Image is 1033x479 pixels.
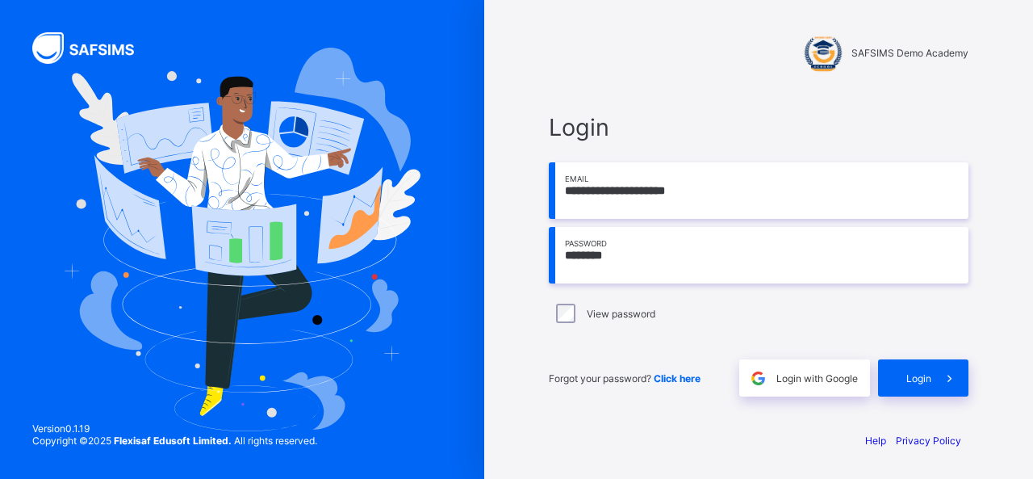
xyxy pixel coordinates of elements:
a: Help [865,435,886,447]
img: google.396cfc9801f0270233282035f929180a.svg [749,369,767,388]
label: View password [587,308,655,320]
span: Version 0.1.19 [32,422,317,435]
span: Login with Google [776,372,858,384]
img: Hero Image [64,48,420,431]
a: Click here [654,372,701,384]
a: Privacy Policy [896,435,961,447]
span: Copyright © 2025 All rights reserved. [32,435,317,447]
span: Login [906,372,931,384]
span: Login [549,113,968,141]
span: Forgot your password? [549,372,701,384]
strong: Flexisaf Edusoft Limited. [114,435,232,447]
span: SAFSIMS Demo Academy [851,47,968,59]
img: SAFSIMS Logo [32,32,153,64]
